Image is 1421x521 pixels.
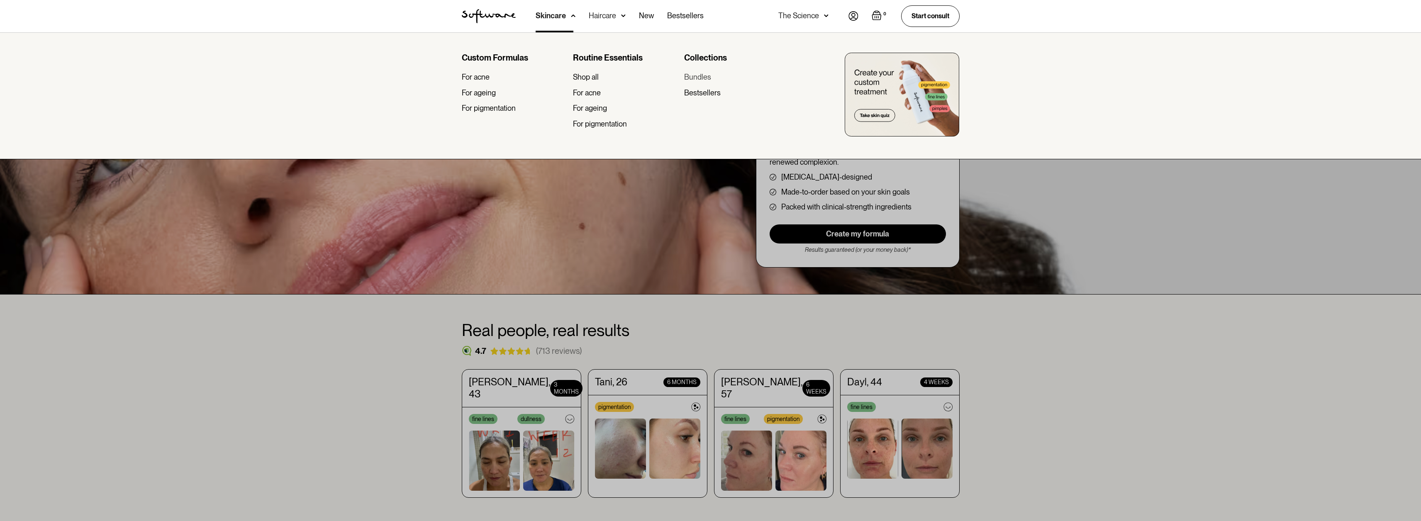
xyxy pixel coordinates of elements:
a: For acne [573,88,678,97]
div: Custom Formulas [462,53,566,63]
a: For pigmentation [462,104,566,113]
div: For acne [573,88,601,97]
div: Skincare [536,12,566,20]
img: arrow down [621,12,626,20]
div: Haircare [589,12,616,20]
a: For ageing [462,88,566,97]
div: For pigmentation [462,104,516,113]
a: Open empty cart [872,10,888,22]
div: For pigmentation [573,119,627,129]
div: Shop all [573,73,599,82]
img: create you custom treatment bottle [845,53,959,136]
div: For acne [462,73,490,82]
div: 0 [882,10,888,18]
div: Bestsellers [684,88,721,97]
a: Start consult [901,5,960,27]
div: For ageing [462,88,496,97]
img: arrow down [824,12,829,20]
div: The Science [778,12,819,20]
a: Shop all [573,73,678,82]
div: Collections [684,53,789,63]
div: For ageing [573,104,607,113]
a: home [462,9,516,23]
a: Bestsellers [684,88,789,97]
a: For ageing [573,104,678,113]
div: Routine Essentials [573,53,678,63]
a: For acne [462,73,566,82]
img: arrow down [571,12,575,20]
div: Bundles [684,73,711,82]
a: For pigmentation [573,119,678,129]
a: Bundles [684,73,789,82]
img: Software Logo [462,9,516,23]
